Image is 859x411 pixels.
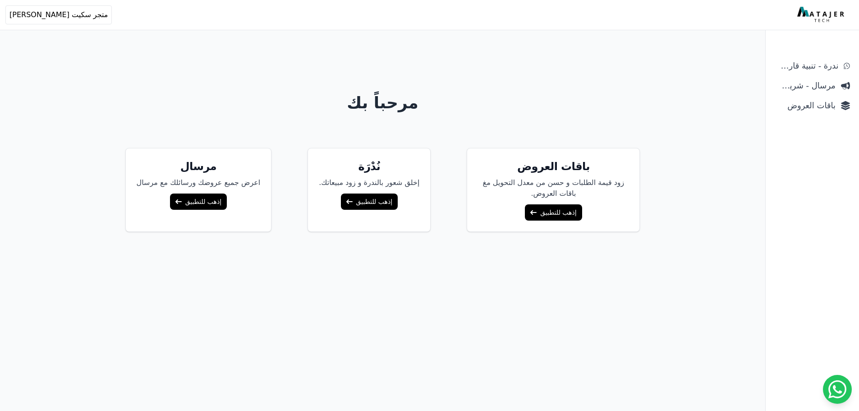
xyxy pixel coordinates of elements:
[797,7,846,23] img: MatajerTech Logo
[137,159,261,174] h5: مرسال
[170,194,227,210] a: إذهب للتطبيق
[478,159,629,174] h5: باقات العروض
[137,177,261,188] p: اعرض جميع عروضك ورسائلك مع مرسال
[37,94,729,112] h1: مرحباً بك
[478,177,629,199] p: زود قيمة الطلبات و حسن من معدل التحويل مغ باقات العروض.
[341,194,398,210] a: إذهب للتطبيق
[775,79,836,92] span: مرسال - شريط دعاية
[525,204,582,221] a: إذهب للتطبيق
[775,60,838,72] span: ندرة - تنبية قارب علي النفاذ
[5,5,112,24] button: متجر سكيت [PERSON_NAME]
[319,177,419,188] p: إخلق شعور بالندرة و زود مبيعاتك.
[9,9,108,20] span: متجر سكيت [PERSON_NAME]
[319,159,419,174] h5: نُدْرَة
[775,99,836,112] span: باقات العروض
